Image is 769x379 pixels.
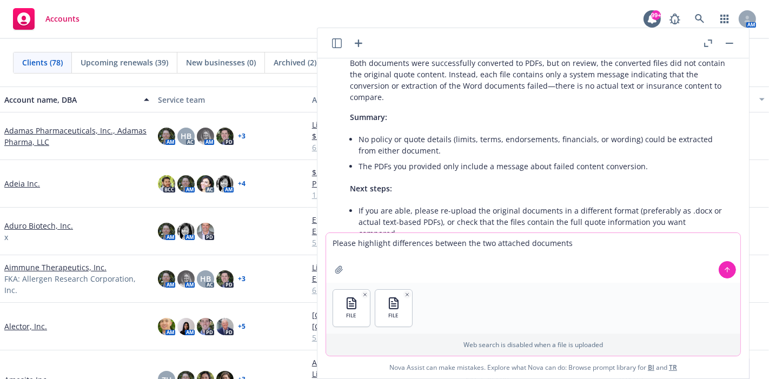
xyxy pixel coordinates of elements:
span: FKA: Allergen Research Corporation, Inc. [4,273,149,296]
a: $2M Crime $5M Fid [312,167,457,178]
a: Primary | $5M ex $20M [312,178,457,189]
a: Excess (LAYER 1) | $5M xs $5M D&O [312,273,457,284]
img: photo [177,175,195,192]
span: HB [200,273,211,284]
a: [GEOGRAPHIC_DATA]/AL001-CS-302 [312,321,457,332]
a: + 3 [238,276,246,282]
span: Summary: [350,112,387,122]
a: 52 more [312,332,457,343]
li: The PDFs you provided only include a message about failed content conversion. [359,158,725,174]
span: Archived (2) [274,57,316,68]
a: Switch app [714,8,735,30]
a: 12 more [312,189,457,201]
img: photo [177,318,195,335]
span: HB [181,130,191,142]
a: License bond | MS Board of Pharmacy [312,119,457,130]
a: 6 more [312,142,457,153]
span: FILE [389,312,399,319]
span: Clients (78) [22,57,63,68]
img: photo [216,270,234,288]
img: photo [197,175,214,192]
img: photo [158,128,175,145]
img: photo [158,318,175,335]
button: FILE [375,290,412,327]
p: Both documents were successfully converted to PDFs, but on review, the converted files did not co... [350,57,725,103]
a: License bond | NV Pharmacy Bond [312,262,457,273]
img: photo [158,175,175,192]
span: Upcoming renewals (39) [81,57,168,68]
a: Excess (LAYER 4) | $5M xs $20M [312,225,457,237]
a: 6 more [312,284,457,296]
span: x [4,231,8,243]
img: photo [216,175,234,192]
button: FILE [333,290,370,327]
img: photo [158,223,175,240]
span: FILE [347,312,357,319]
button: Service team [154,87,307,112]
textarea: Please highlight differences between the two attached document [326,233,740,283]
a: Alector, Inc. [4,321,47,332]
span: Accounts [45,15,79,23]
a: Excess (LAYER 2) | $5M xs $10M D&O [312,214,457,225]
a: BI [648,363,654,372]
a: $5M D&O [312,130,457,142]
img: photo [177,223,195,240]
img: photo [197,223,214,240]
div: Account name, DBA [4,94,137,105]
a: Adeia Inc. [4,178,40,189]
a: Search [689,8,711,30]
a: 5 more [312,237,457,248]
div: Active policies [312,94,457,105]
img: photo [197,318,214,335]
a: [GEOGRAPHIC_DATA]/AL001-CS-302 [312,309,457,321]
a: Adamas Pharmaceuticals, Inc., Adamas Pharma, LLC [4,125,149,148]
a: + 4 [238,181,246,187]
button: Active policies [308,87,461,112]
a: Aimmune Therapeutics, Inc. [4,262,107,273]
div: 99+ [651,10,661,20]
a: Accounts [9,4,84,34]
a: Aduro Biotech, Inc. [4,220,73,231]
li: No policy or quote details (limits, terms, endorsements, financials, or wording) could be extract... [359,131,725,158]
img: photo [177,270,195,288]
span: New businesses (0) [186,57,256,68]
p: Web search is disabled when a file is uploaded [333,340,734,349]
li: If you are able, please re-upload the original documents in a different format (preferably as .do... [359,203,725,241]
span: Next steps: [350,183,392,194]
span: Nova Assist can make mistakes. Explore what Nova can do: Browse prompt library for and [389,356,677,378]
div: Service team [158,94,303,105]
a: TR [669,363,677,372]
img: photo [216,318,234,335]
a: Report a Bug [664,8,686,30]
img: photo [197,128,214,145]
img: photo [158,270,175,288]
a: + 5 [238,323,246,330]
img: photo [216,128,234,145]
a: + 3 [238,133,246,139]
